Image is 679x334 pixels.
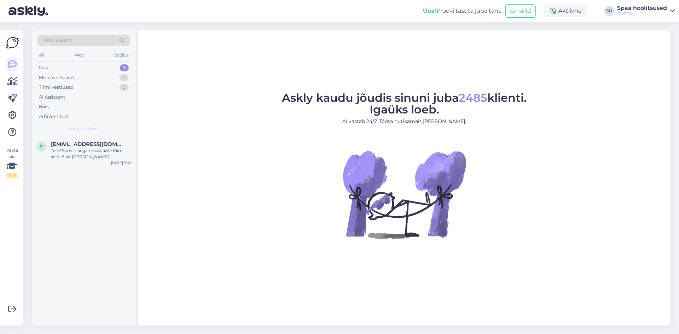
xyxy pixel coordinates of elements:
[39,94,65,101] div: AI Assistent
[282,118,527,125] p: AI vastab 24/7. Tööta nutikamalt [PERSON_NAME].
[423,7,503,15] div: Proovi tasuta juba täna:
[39,74,74,81] div: Minu vestlused
[119,84,129,91] div: 3
[282,91,527,116] span: Askly kaudu jõudis sinuni juba klienti. Igaüks loeb.
[617,5,675,17] a: Spaa hoolitsusedGOSPA
[51,141,124,147] span: merike.trall@gmail.com
[505,4,536,18] button: Emailid
[6,147,18,179] div: Vaata siia
[73,51,86,60] div: Web
[423,7,436,14] b: Uus!
[113,51,130,60] div: Socials
[37,51,46,60] div: All
[40,143,43,149] span: m
[6,172,18,179] div: 2 / 3
[39,84,74,91] div: Tiimi vestlused
[341,131,468,258] img: No Chat active
[459,91,487,105] span: 2485
[44,37,72,44] span: Otsi kliente
[39,103,49,110] div: Kõik
[544,5,587,17] div: Aktiivne
[120,64,129,71] div: 1
[617,5,667,11] div: Spaa hoolitsused
[68,125,100,132] span: Uued vestlused
[39,113,68,120] div: Arhiveeritud
[111,160,132,165] div: [DATE] 9:49
[617,11,667,17] div: GOSPA
[6,36,19,49] img: Askly Logo
[604,6,614,16] div: SH
[119,74,129,81] div: 2
[39,64,48,71] div: Uus
[51,147,132,160] div: Tere! Soovin aega massaažile Kiire selg, õlad [PERSON_NAME] kuupäevadel kas 23., 24. või [DATE]. ...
